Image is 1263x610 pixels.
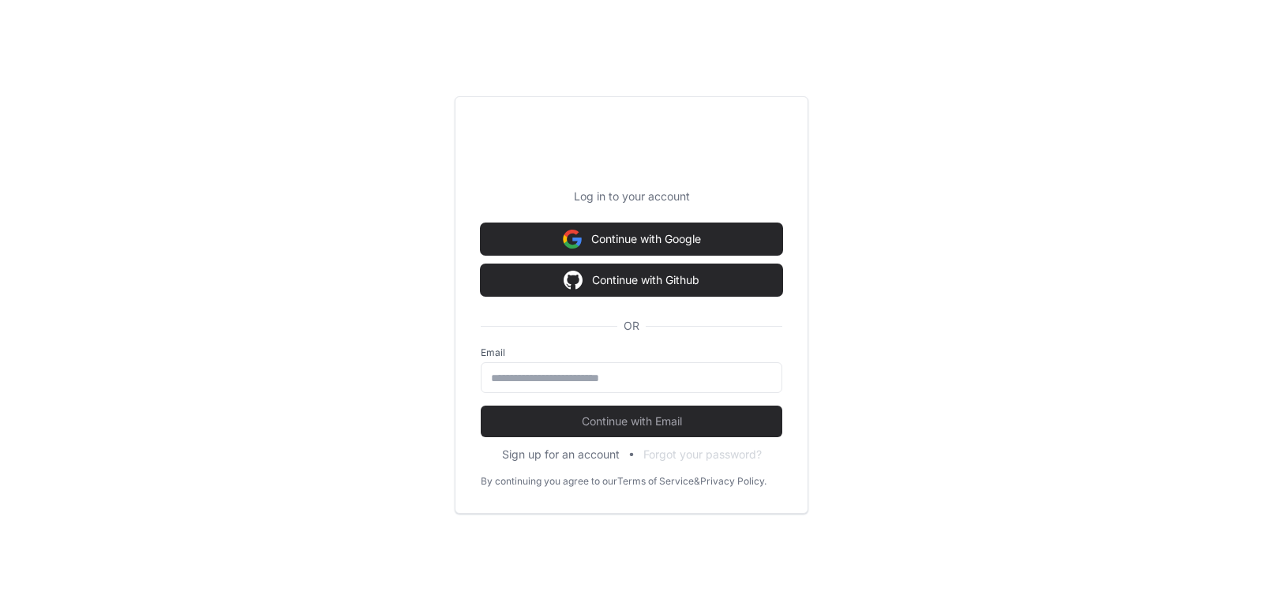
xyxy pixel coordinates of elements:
span: OR [617,318,646,334]
img: Sign in with google [563,223,582,255]
button: Continue with Email [481,406,782,437]
button: Sign up for an account [502,447,620,462]
label: Email [481,346,782,359]
button: Continue with Google [481,223,782,255]
div: & [694,475,700,488]
img: Sign in with google [564,264,583,296]
a: Terms of Service [617,475,694,488]
a: Privacy Policy. [700,475,766,488]
span: Continue with Email [481,414,782,429]
p: Log in to your account [481,189,782,204]
button: Forgot your password? [643,447,762,462]
div: By continuing you agree to our [481,475,617,488]
button: Continue with Github [481,264,782,296]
